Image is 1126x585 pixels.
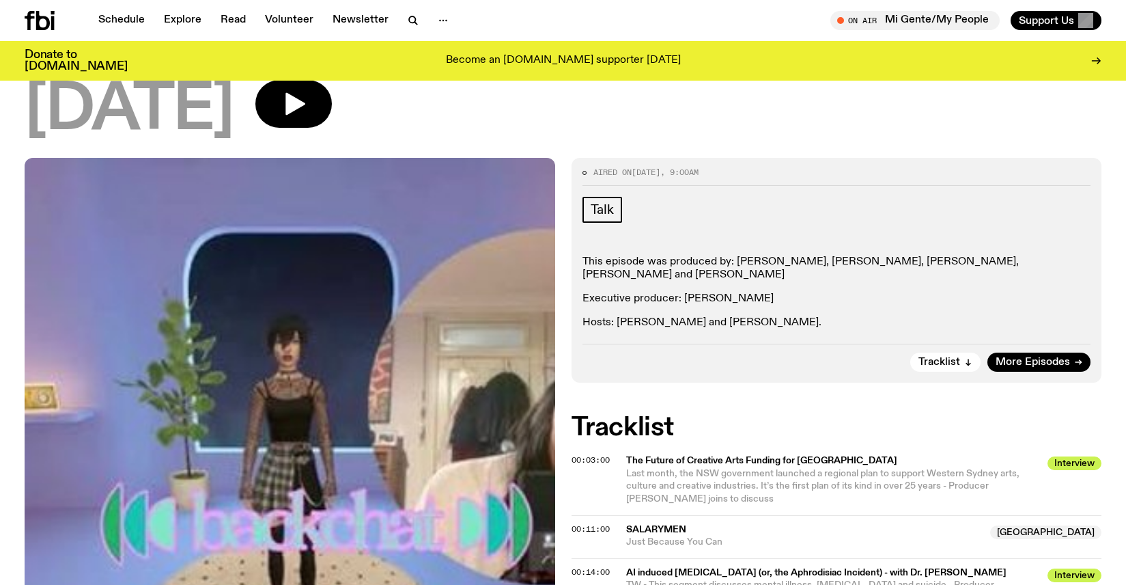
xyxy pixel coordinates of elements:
[324,11,397,30] a: Newsletter
[593,167,632,178] span: Aired on
[987,353,1090,372] a: More Episodes
[990,526,1101,539] span: [GEOGRAPHIC_DATA]
[918,357,960,368] span: Tracklist
[572,569,610,576] button: 00:14:00
[626,567,1040,580] span: AI induced [MEDICAL_DATA] (or, the Aphrodisiac Incident) - with Dr. [PERSON_NAME]
[626,536,983,549] span: Just Because You Can
[626,454,1040,467] span: The Future of Creative Arts Funding for [GEOGRAPHIC_DATA]
[572,567,610,577] span: 00:14:00
[1047,569,1101,582] span: Interview
[830,11,1000,30] button: On AirMi Gente/My People
[25,80,234,141] span: [DATE]
[1011,11,1101,30] button: Support Us
[572,526,610,533] button: 00:11:00
[572,416,1102,440] h2: Tracklist
[582,316,1091,329] p: Hosts: [PERSON_NAME] and [PERSON_NAME].
[156,11,210,30] a: Explore
[212,11,254,30] a: Read
[632,167,660,178] span: [DATE]
[582,197,622,223] a: Talk
[660,167,699,178] span: , 9:00am
[582,256,1091,282] p: This episode was produced by: [PERSON_NAME], [PERSON_NAME], [PERSON_NAME], [PERSON_NAME] and [PER...
[1019,14,1074,27] span: Support Us
[626,469,1019,504] span: Last month, the NSW government launched a regional plan to support Western Sydney arts, culture a...
[572,454,610,465] span: 00:03:00
[25,49,128,72] h3: Donate to [DOMAIN_NAME]
[446,55,681,67] p: Become an [DOMAIN_NAME] supporter [DATE]
[591,202,614,217] span: Talk
[90,11,153,30] a: Schedule
[572,457,610,464] button: 00:03:00
[572,523,610,534] span: 00:11:00
[626,525,686,534] span: Salarymen
[910,353,981,372] button: Tracklist
[582,292,1091,305] p: Executive producer: [PERSON_NAME]
[1047,457,1101,470] span: Interview
[257,11,322,30] a: Volunteer
[996,357,1070,368] span: More Episodes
